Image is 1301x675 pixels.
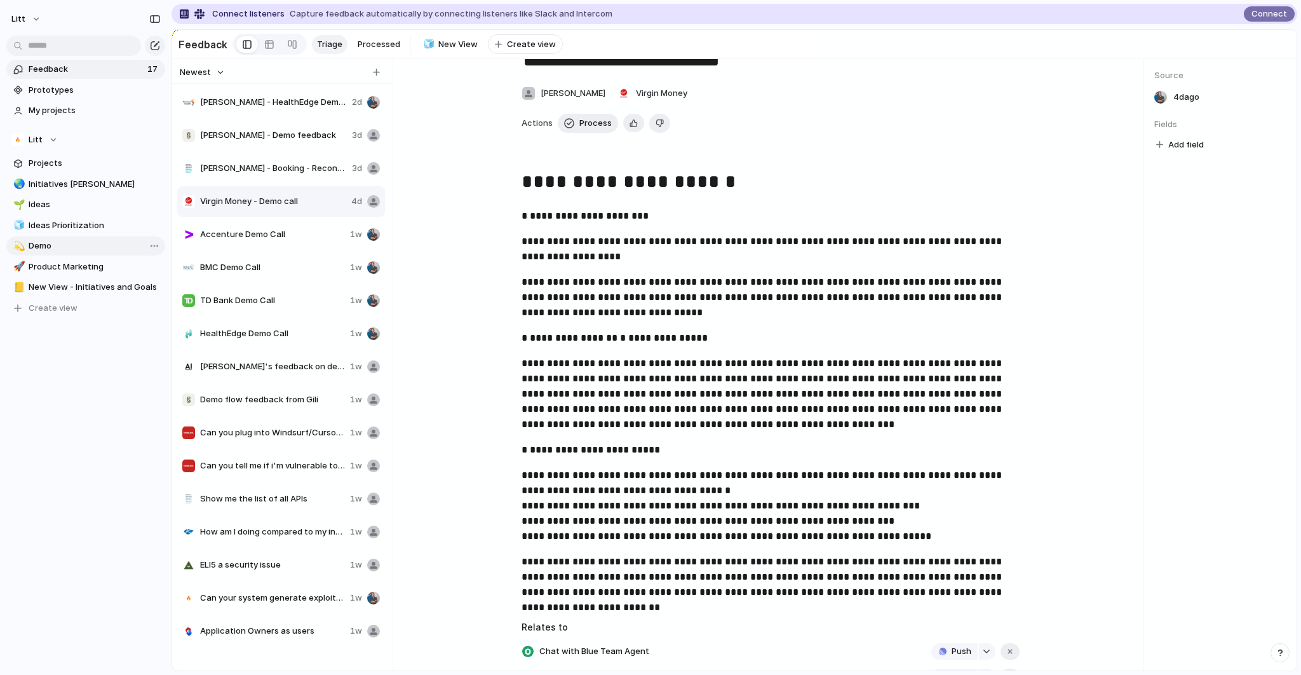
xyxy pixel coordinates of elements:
span: New View - Initiatives and Goals [29,281,161,294]
span: 1w [350,559,362,571]
span: HealthEdge Demo Call [200,327,345,340]
span: Add field [1168,139,1204,151]
span: Capture feedback automatically by connecting listeners like Slack and Intercom [290,8,612,20]
a: 🌏Initiatives [PERSON_NAME] [6,175,165,194]
span: 1w [350,460,362,472]
span: [PERSON_NAME] [541,87,605,100]
button: Virgin Money [614,83,691,104]
span: Can your system generate exploits to CVEs without pocs? [200,592,345,604]
span: Virgin Money [636,87,687,100]
span: New View [438,38,478,51]
span: Newest [180,66,211,79]
span: Can you plug into Windsurf/Cursor as an MCP? [200,426,345,439]
div: 🧊 [13,218,22,233]
button: 🧊 [11,219,24,232]
span: 3d [352,162,362,175]
button: Litt [6,130,165,149]
span: 1w [350,625,362,637]
span: 1w [350,526,362,538]
a: Feedback17 [6,60,165,79]
span: 1w [350,592,362,604]
span: Feedback [29,63,144,76]
span: [PERSON_NAME] - Demo feedback [200,129,347,142]
div: 💫 [13,239,22,254]
a: 🧊Ideas Prioritization [6,216,165,235]
span: 1w [350,294,362,307]
span: Product Marketing [29,261,161,273]
button: Newest [178,64,227,81]
span: Push [952,645,971,658]
button: 🌏 [11,178,24,191]
button: [PERSON_NAME] [518,83,609,104]
span: Connect [1251,8,1287,20]
span: Can you tell me if i'm vulnerable to CVE-123 that is in the news? [200,460,345,472]
span: Actions [522,117,553,130]
a: 💫Demo [6,236,165,256]
button: 📒 [11,281,24,294]
button: Push [931,643,978,660]
a: 🧊New View [416,35,483,54]
span: Ideas Prioritization [29,219,161,232]
button: 🧊 [421,38,434,51]
span: Application Owners as users [200,625,345,637]
button: Process [558,114,618,133]
span: Litt [29,133,43,146]
span: 17 [147,63,160,76]
span: 1w [350,393,362,406]
button: 🚀 [11,261,24,273]
span: Chat with Blue Team Agent [536,643,653,660]
span: Triage [317,38,342,51]
span: 1w [350,493,362,505]
span: Create view [29,302,78,315]
button: Add field [1154,137,1206,153]
a: Prototypes [6,81,165,100]
button: Create view [488,34,563,55]
span: Demo flow feedback from Gili [200,393,345,406]
span: 3d [352,129,362,142]
span: How am I doing compared to my industry? [200,526,345,538]
div: 📒 [13,280,22,295]
span: [PERSON_NAME] - HealthEdge Demo Call [200,96,347,109]
span: Ideas [29,198,161,211]
button: Connect [1244,6,1295,22]
span: Process [579,117,612,130]
a: Triage [312,35,347,54]
span: Source [1154,69,1286,82]
span: 1w [350,327,362,340]
span: [PERSON_NAME]'s feedback on demo [200,360,345,373]
a: 📒New View - Initiatives and Goals [6,278,165,297]
span: 2d [352,96,362,109]
a: My projects [6,101,165,120]
a: Processed [353,35,405,54]
span: Fields [1154,118,1286,131]
span: Create view [507,38,556,51]
span: Initiatives [PERSON_NAME] [29,178,161,191]
span: 1w [350,261,362,274]
button: Delete [649,114,670,133]
button: 💫 [11,240,24,252]
span: 1w [350,360,362,373]
span: Prototypes [29,84,161,97]
button: Create view [6,299,165,318]
span: My projects [29,104,161,117]
a: 🚀Product Marketing [6,257,165,276]
span: Litt [11,13,25,25]
div: 🚀 [13,259,22,274]
span: Show me the list of all APIs [200,493,345,505]
h2: Feedback [179,37,227,52]
span: 4d [351,195,362,208]
span: TD Bank Demo Call [200,294,345,307]
span: Processed [358,38,400,51]
span: Accenture Demo Call [200,228,345,241]
div: 🌱Ideas [6,195,165,214]
span: [PERSON_NAME] - Booking - Reconnaissance [200,162,347,175]
span: Projects [29,157,161,170]
span: Virgin Money - Demo call [200,195,346,208]
span: Connect listeners [212,8,285,20]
